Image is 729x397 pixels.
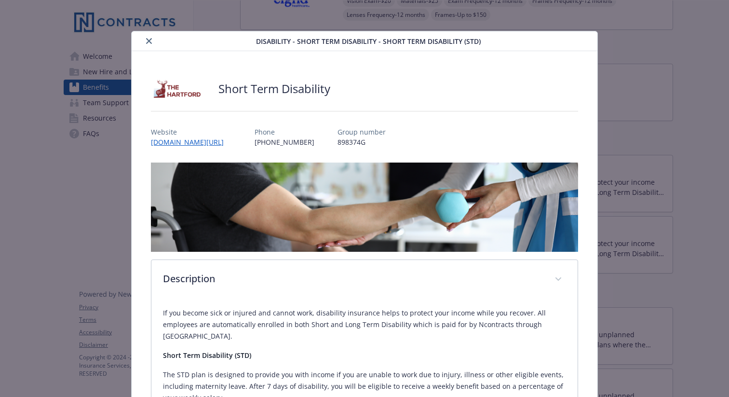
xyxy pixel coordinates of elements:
[163,307,566,342] p: If you become sick or injured and cannot work, disability insurance helps to protect your income ...
[163,351,251,360] strong: Short Term Disability (STD)
[255,127,314,137] p: Phone
[255,137,314,147] p: [PHONE_NUMBER]
[151,127,231,137] p: Website
[151,260,578,300] div: Description
[151,74,209,103] img: Hartford Insurance Group
[163,272,543,286] p: Description
[218,81,330,97] h2: Short Term Disability
[337,127,386,137] p: Group number
[151,137,231,147] a: [DOMAIN_NAME][URL]
[151,163,578,252] img: banner
[337,137,386,147] p: 898374G
[143,35,155,47] button: close
[256,36,481,46] span: Disability - Short Term Disability - Short Term Disability (STD)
